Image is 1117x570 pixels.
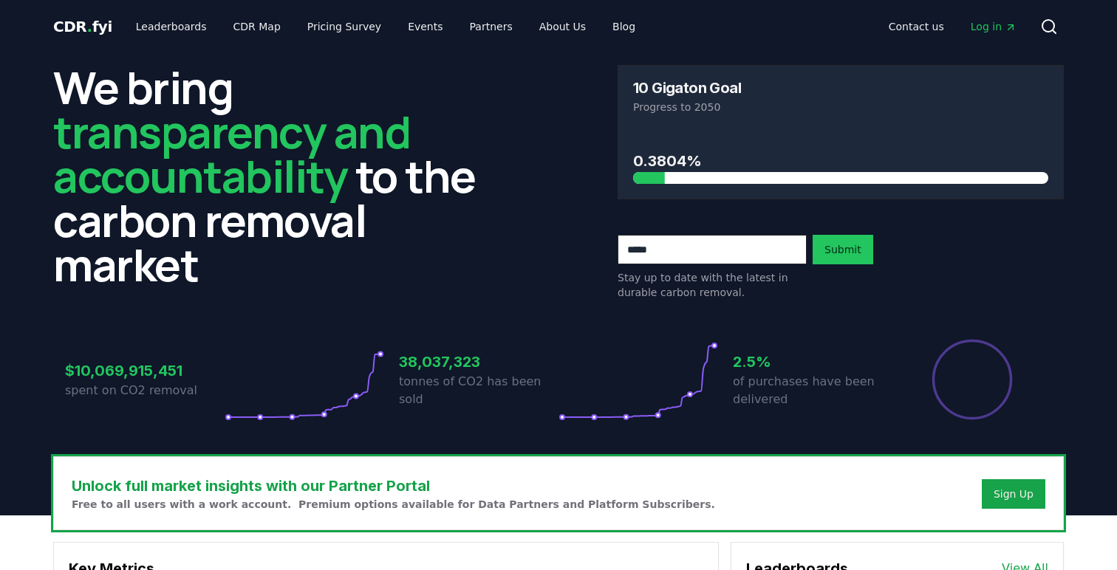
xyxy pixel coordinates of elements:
[65,382,225,399] p: spent on CO2 removal
[994,487,1034,501] a: Sign Up
[633,100,1048,114] p: Progress to 2050
[53,18,112,35] span: CDR fyi
[527,13,598,40] a: About Us
[633,150,1048,172] h3: 0.3804%
[733,351,892,373] h3: 2.5%
[65,360,225,382] h3: $10,069,915,451
[72,475,715,497] h3: Unlock full market insights with our Partner Portal
[931,338,1014,421] div: Percentage of sales delivered
[399,351,558,373] h3: 38,037,323
[53,101,410,206] span: transparency and accountability
[399,373,558,408] p: tonnes of CO2 has been sold
[124,13,219,40] a: Leaderboards
[982,479,1045,509] button: Sign Up
[601,13,647,40] a: Blog
[72,497,715,512] p: Free to all users with a work account. Premium options available for Data Partners and Platform S...
[877,13,956,40] a: Contact us
[733,373,892,408] p: of purchases have been delivered
[222,13,293,40] a: CDR Map
[53,16,112,37] a: CDR.fyi
[87,18,92,35] span: .
[124,13,647,40] nav: Main
[813,235,873,264] button: Submit
[877,13,1028,40] nav: Main
[53,65,499,286] h2: We bring to the carbon removal market
[396,13,454,40] a: Events
[296,13,393,40] a: Pricing Survey
[959,13,1028,40] a: Log in
[618,270,807,300] p: Stay up to date with the latest in durable carbon removal.
[633,80,741,95] h3: 10 Gigaton Goal
[458,13,525,40] a: Partners
[971,19,1017,34] span: Log in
